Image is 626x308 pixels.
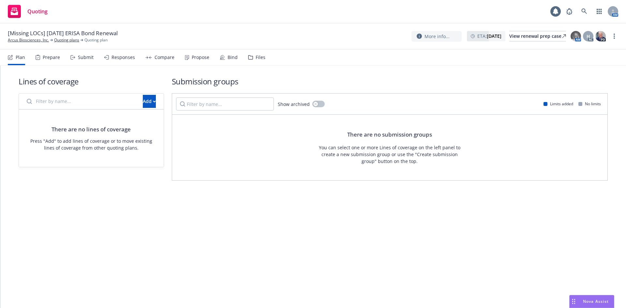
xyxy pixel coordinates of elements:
div: Compare [155,55,174,60]
div: Limits added [544,101,573,107]
div: Submit [78,55,94,60]
div: Prepare [43,55,60,60]
img: photo [571,31,581,41]
a: Search [578,5,591,18]
h1: Lines of coverage [19,76,164,87]
div: Propose [192,55,209,60]
div: Files [256,55,265,60]
div: Responses [112,55,135,60]
button: Nova Assist [569,295,614,308]
span: H [587,33,590,40]
input: Filter by name... [23,95,139,108]
div: No limits [578,101,601,107]
div: You can select one or more Lines of coverage on the left panel to create a new submission group o... [317,144,462,165]
span: More info... [425,33,450,40]
a: Switch app [593,5,606,18]
div: Drag to move [570,295,578,308]
a: View renewal prep case [509,31,566,41]
strong: [DATE] [487,33,501,39]
a: Report a Bug [563,5,576,18]
a: Quoting [5,2,50,21]
span: Show archived [278,101,310,108]
div: There are no submission groups [347,130,432,139]
span: Press "Add" to add lines of coverage or to move existing lines of coverage from other quoting plans. [29,138,153,151]
span: Nova Assist [583,299,609,304]
span: Quoting [27,9,48,14]
a: Quoting plans [54,37,79,43]
button: More info... [411,31,462,42]
span: There are no lines of coverage [52,125,131,134]
a: more [610,32,618,40]
h1: Submission groups [172,76,608,87]
input: Filter by name... [176,97,274,110]
div: Bind [228,55,238,60]
span: [Missing LOCs] [DATE] ERISA Bond Renewal [8,29,118,37]
img: photo [595,31,606,41]
a: Arcus Biosciences, Inc. [8,37,49,43]
span: Quoting plan [84,37,108,43]
button: Add [143,95,156,108]
div: Plan [16,55,25,60]
span: ETA : [477,33,501,39]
